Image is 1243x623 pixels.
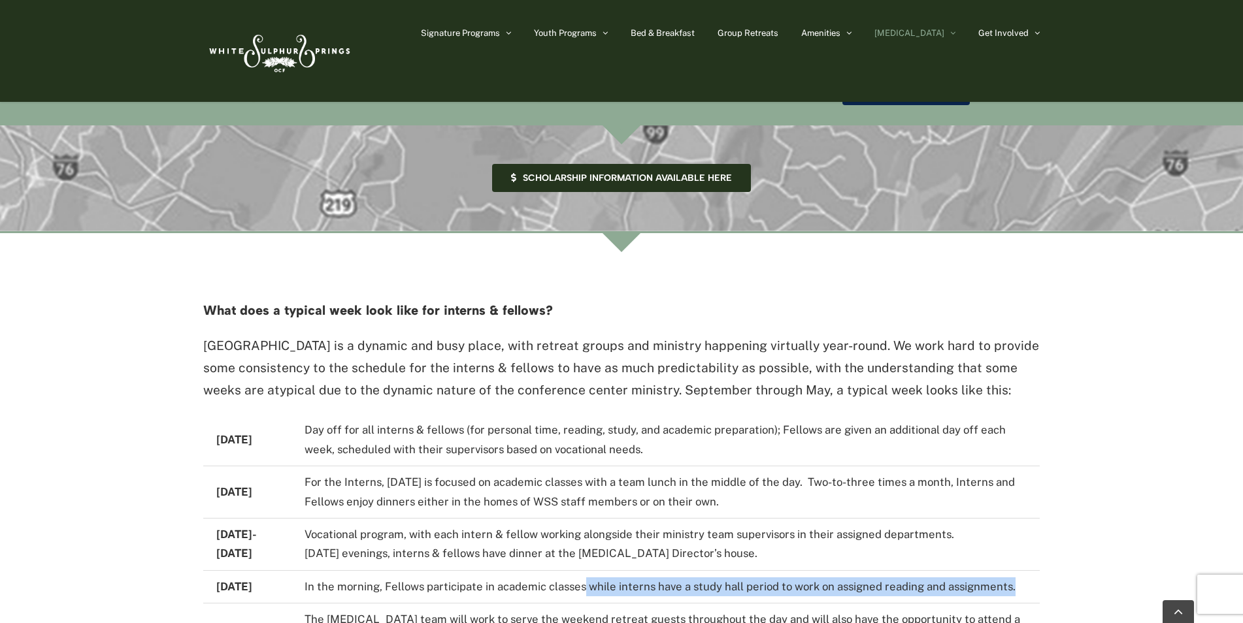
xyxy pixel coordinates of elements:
span: [MEDICAL_DATA] [874,29,944,37]
span: Group Retreats [718,29,778,37]
span: Amenities [801,29,840,37]
span: Signature Programs [421,29,500,37]
strong: [DATE] [216,485,252,498]
p: [GEOGRAPHIC_DATA] is a dynamic and busy place, with retreat groups and ministry happening virtual... [203,335,1040,401]
h4: What does a typical week look like for interns & fellows? [203,303,1040,317]
td: For the Interns, [DATE] is focused on academic classes with a team lunch in the middle of the day... [291,466,1040,519]
a: Scholarship information available here [492,164,751,192]
strong: [DATE] [216,433,252,446]
img: White Sulphur Springs Logo [203,20,354,82]
td: Day off for all interns & fellows (for personal time, reading, study, and academic preparation); ... [291,414,1040,466]
strong: [DATE] [216,580,252,593]
span: Scholarship information available here [523,172,732,184]
span: Youth Programs [534,29,597,37]
td: Vocational program, with each intern & fellow working alongside their ministry team supervisors i... [291,519,1040,571]
td: In the morning, Fellows participate in academic classes while interns have a study hall period to... [291,570,1040,603]
span: Bed & Breakfast [631,29,695,37]
span: Get Involved [978,29,1029,37]
strong: [DATE]-[DATE] [216,528,257,560]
